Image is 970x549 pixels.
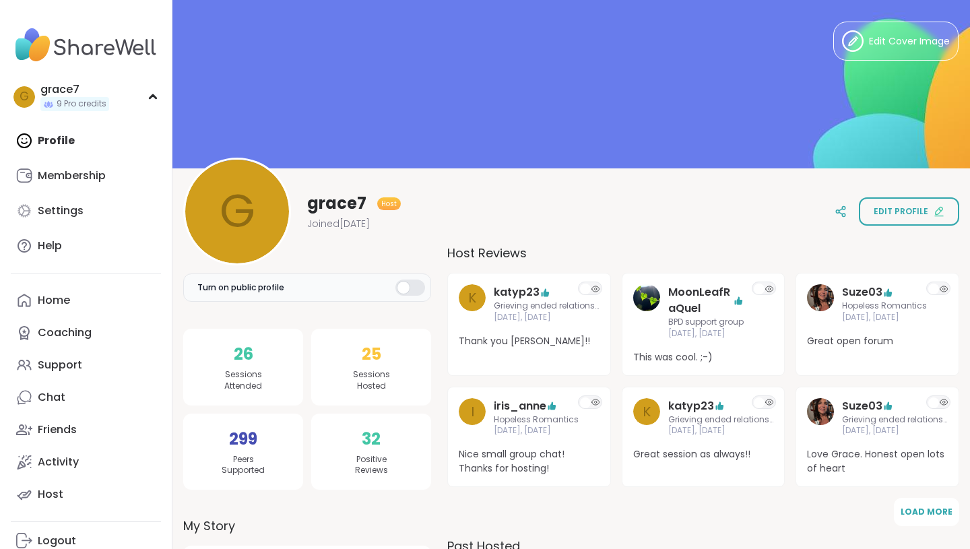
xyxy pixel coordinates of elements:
[633,284,660,340] a: MoonLeafRaQuel
[842,398,882,414] a: Suze03
[807,398,834,437] a: Suze03
[633,447,774,461] span: Great session as always!!
[668,425,774,437] span: [DATE], [DATE]
[869,34,950,49] span: Edit Cover Image
[38,238,62,253] div: Help
[874,205,928,218] span: Edit profile
[38,358,82,373] div: Support
[38,487,63,502] div: Host
[494,300,600,312] span: Grieving ended relationships
[633,350,774,364] span: This was cool. ;-)
[459,447,600,476] span: Nice small group chat! Thanks for hosting!
[38,168,106,183] div: Membership
[11,160,161,192] a: Membership
[38,422,77,437] div: Friends
[38,293,70,308] div: Home
[668,414,774,426] span: Grieving ended relationships
[11,414,161,446] a: Friends
[11,195,161,227] a: Settings
[11,284,161,317] a: Home
[11,317,161,349] a: Coaching
[11,22,161,69] img: ShareWell Nav Logo
[11,381,161,414] a: Chat
[459,398,486,437] a: i
[668,398,714,414] a: katyp23
[38,390,65,405] div: Chat
[381,199,397,209] span: Host
[468,288,476,308] span: k
[40,82,109,97] div: grace7
[494,425,579,437] span: [DATE], [DATE]
[668,317,744,328] span: BPD support group
[197,282,284,294] span: Turn on public profile
[20,88,29,106] span: g
[11,349,161,381] a: Support
[222,454,265,477] span: Peers Supported
[459,334,600,348] span: Thank you [PERSON_NAME]!!
[355,454,388,477] span: Positive Reviews
[807,284,834,311] img: Suze03
[668,328,744,340] span: [DATE], [DATE]
[842,284,882,300] a: Suze03
[224,369,262,392] span: Sessions Attended
[807,447,948,476] span: Love Grace. Honest open lots of heart
[494,312,600,323] span: [DATE], [DATE]
[859,197,959,226] button: Edit profile
[11,230,161,262] a: Help
[57,98,106,110] span: 9 Pro credits
[807,398,834,425] img: Suze03
[38,534,76,548] div: Logout
[362,427,381,451] span: 32
[894,498,959,526] button: Load More
[234,342,253,366] span: 26
[494,284,540,300] a: katyp23
[11,478,161,511] a: Host
[668,284,733,317] a: MoonLeafRaQuel
[183,517,431,535] label: My Story
[633,398,660,437] a: k
[807,334,948,348] span: Great open forum
[459,284,486,323] a: k
[38,203,84,218] div: Settings
[307,193,366,214] span: grace7
[307,217,370,230] span: Joined [DATE]
[289,282,300,294] iframe: Spotlight
[362,342,381,366] span: 25
[833,22,959,61] button: Edit Cover Image
[643,401,651,422] span: k
[633,284,660,311] img: MoonLeafRaQuel
[494,398,546,414] a: iris_anne
[353,369,390,392] span: Sessions Hosted
[842,312,927,323] span: [DATE], [DATE]
[807,284,834,323] a: Suze03
[494,414,579,426] span: Hopeless Romantics
[901,506,952,517] span: Load More
[842,414,948,426] span: Grieving ended relationships
[38,455,79,470] div: Activity
[842,300,927,312] span: Hopeless Romantics
[229,427,257,451] span: 299
[11,446,161,478] a: Activity
[842,425,948,437] span: [DATE], [DATE]
[38,325,92,340] div: Coaching
[471,401,474,422] span: i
